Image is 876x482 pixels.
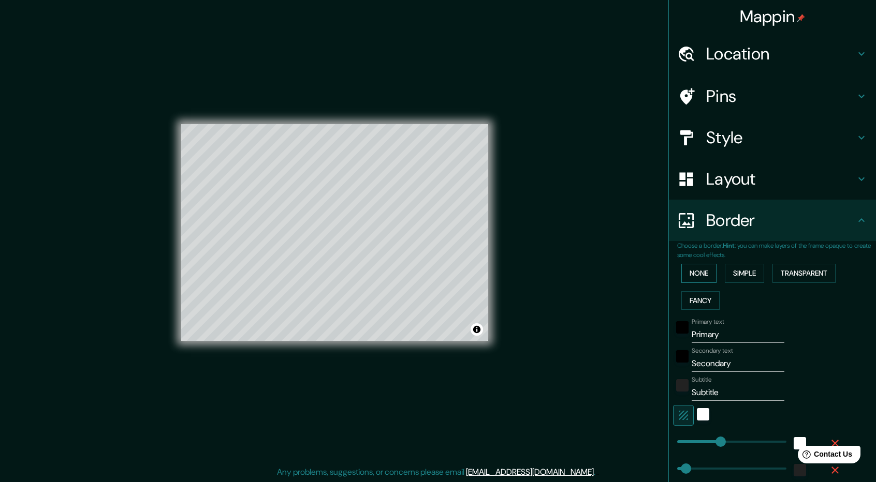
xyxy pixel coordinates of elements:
b: Hint [723,242,735,250]
label: Subtitle [692,375,712,384]
button: white [697,408,709,420]
button: black [676,350,689,363]
div: Style [669,117,876,158]
h4: Mappin [740,6,806,27]
div: Pins [669,76,876,117]
h4: Border [706,210,855,231]
div: Border [669,200,876,241]
div: . [597,466,599,478]
iframe: Help widget launcher [784,442,865,471]
img: pin-icon.png [797,14,805,22]
button: Toggle attribution [471,323,483,336]
button: black [676,321,689,334]
a: [EMAIL_ADDRESS][DOMAIN_NAME] [466,466,594,477]
label: Primary text [692,318,724,326]
p: Any problems, suggestions, or concerns please email . [277,466,595,478]
div: Location [669,33,876,74]
h4: Layout [706,169,855,189]
label: Secondary text [692,347,733,355]
h4: Pins [706,86,855,107]
h4: Style [706,127,855,148]
button: None [681,264,717,283]
button: Transparent [772,264,836,283]
button: color-222222 [676,379,689,391]
p: Choose a border. : you can make layers of the frame opaque to create some cool effects. [677,241,876,260]
div: Layout [669,158,876,200]
button: Fancy [681,291,720,310]
button: Simple [725,264,764,283]
button: white [794,437,806,449]
div: . [595,466,597,478]
h4: Location [706,43,855,64]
